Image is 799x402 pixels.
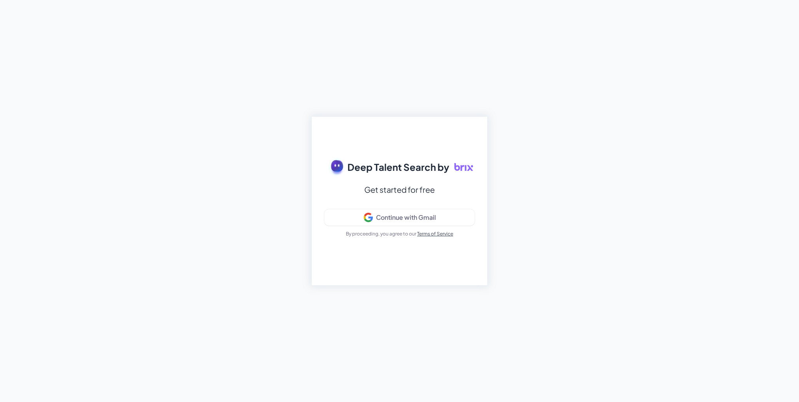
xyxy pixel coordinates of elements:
p: By proceeding, you agree to our [346,230,453,237]
button: Continue with Gmail [324,209,475,226]
div: Continue with Gmail [376,214,436,221]
a: Terms of Service [417,231,453,237]
iframe: Sign in with Google Dialog [638,8,791,89]
span: Deep Talent Search by [347,160,449,174]
div: Get started for free [364,183,435,197]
